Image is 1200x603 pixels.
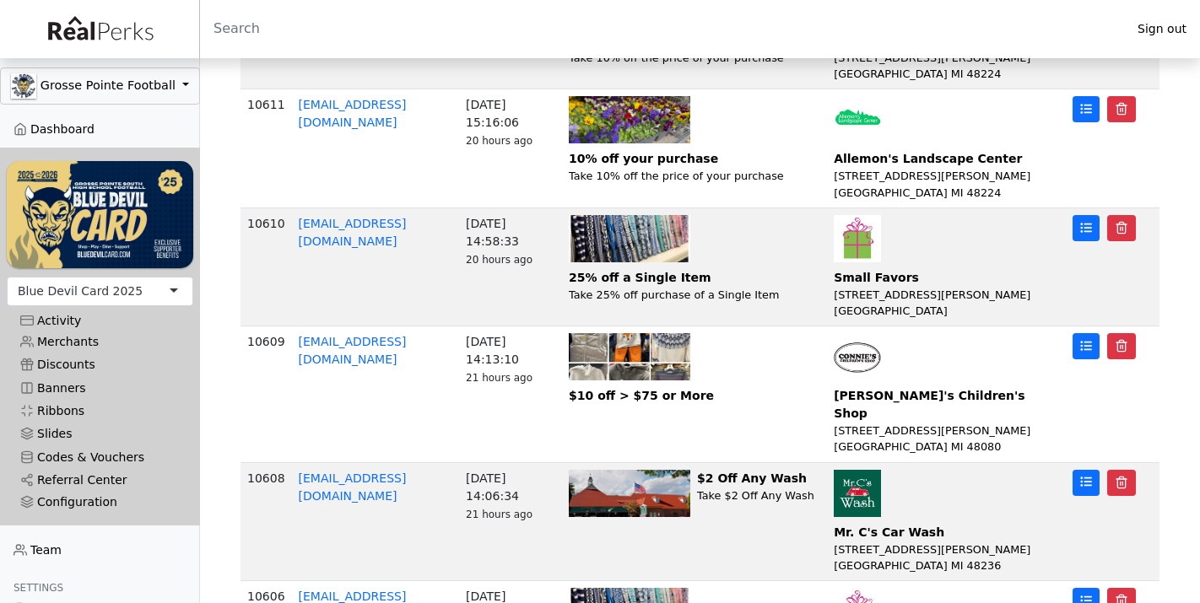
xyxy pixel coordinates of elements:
[299,98,407,129] a: [EMAIL_ADDRESS][DOMAIN_NAME]
[241,208,292,326] td: 10610
[834,333,881,380] img: q6mtfIlzDbxLUtkwUSFu042bUcZTVBAwLozPlUaV.jpg
[241,89,292,207] td: 10611
[569,333,690,380] img: ZtJap3oyDGqIV9AJsu13YPXldWIMu6OYVR0DgxVU.jpg
[18,283,143,300] div: Blue Devil Card 2025
[1124,18,1200,40] a: Sign out
[834,150,1055,168] div: Allemon's Landscape Center
[569,215,820,303] a: 25% off a Single Item Take 25% off purchase of a Single Item
[11,73,36,99] img: GAa1zriJJmkmu1qRtUwg8x1nQwzlKm3DoqW9UgYl.jpg
[7,353,193,376] a: Discounts
[697,470,814,487] div: $2 Off Any Wash
[200,8,1124,49] input: Search
[834,541,1055,573] div: [STREET_ADDRESS][PERSON_NAME] [GEOGRAPHIC_DATA] MI 48236
[569,287,779,303] div: Take 25% off purchase of a Single Item
[834,215,881,262] img: o0yLHjkxAWvdSx1XlfK82CjteCoZXL7TCHOd7q7n.jpg
[7,161,193,267] img: WvZzOez5OCqmO91hHZfJL7W2tJ07LbGMjwPPNJwI.png
[834,287,1055,319] div: [STREET_ADDRESS][PERSON_NAME] [GEOGRAPHIC_DATA]
[569,470,690,517] img: 9L4ddx9MFNkI2DVO1TQtRD8q8YpEdn1OqQV0mEkq.webp
[299,471,407,503] a: [EMAIL_ADDRESS][DOMAIN_NAME]
[834,524,1055,541] div: Mr. C's Car Wash
[569,96,690,143] img: zEsLywALzaEGOsVDWXX917MgDMBt1Tuxki0FZEH6.jpg
[569,168,784,184] div: Take 10% off the price of your purchase
[20,495,180,509] div: Configuration
[569,96,820,184] a: 10% off your purchase Take 10% off the price of your purchase
[834,96,1055,200] a: Allemon's Landscape Center [STREET_ADDRESS][PERSON_NAME] [GEOGRAPHIC_DATA] MI 48224
[834,50,1055,82] div: [STREET_ADDRESS][PERSON_NAME] [GEOGRAPHIC_DATA] MI 48224
[834,470,881,517] img: mbn71QdCyq65Dbkk1VdOjwWP4fNbB7zB8HmzAyIC.jpg
[459,463,562,581] td: [DATE] 14:06:34
[459,208,562,326] td: [DATE] 14:58:33
[569,470,820,524] a: $2 Off Any Wash Take $2 Off Any Wash
[569,150,784,168] div: 10% off your purchase
[466,372,532,384] span: 21 hours ago
[241,326,292,462] td: 10609
[569,333,820,405] a: $10 off > $75 or More
[7,377,193,400] a: Banners
[466,135,532,147] span: 20 hours ago
[834,470,1055,573] a: Mr. C's Car Wash [STREET_ADDRESS][PERSON_NAME] [GEOGRAPHIC_DATA] MI 48236
[20,314,180,328] div: Activity
[834,333,1055,455] a: [PERSON_NAME]'s Children's Shop [STREET_ADDRESS][PERSON_NAME] [GEOGRAPHIC_DATA] MI 48080
[834,168,1055,200] div: [STREET_ADDRESS][PERSON_NAME] [GEOGRAPHIC_DATA] MI 48224
[834,96,881,143] img: W9yWbFpiKq7ph8zlr4yrX0en1ith6LQy3DIcQAiO.jpg
[459,326,562,462] td: [DATE] 14:13:10
[7,423,193,445] a: Slides
[7,469,193,492] a: Referral Center
[466,254,532,266] span: 20 hours ago
[697,487,814,503] div: Take $2 Off Any Wash
[834,215,1055,319] a: Small Favors [STREET_ADDRESS][PERSON_NAME] [GEOGRAPHIC_DATA]
[299,217,407,248] a: [EMAIL_ADDRESS][DOMAIN_NAME]
[299,335,407,366] a: [EMAIL_ADDRESS][DOMAIN_NAME]
[7,446,193,469] a: Codes & Vouchers
[459,89,562,207] td: [DATE] 15:16:06
[7,400,193,423] a: Ribbons
[834,269,1055,287] div: Small Favors
[39,10,160,48] img: real_perks_logo-01.svg
[466,509,532,520] span: 21 hours ago
[834,387,1055,423] div: [PERSON_NAME]'s Children's Shop
[569,215,690,262] img: dEj7TttiwEZ6C2JjZYhC1BwMTh3cfHGauPYqclGH.jpg
[14,582,63,594] span: Settings
[834,423,1055,455] div: [STREET_ADDRESS][PERSON_NAME] [GEOGRAPHIC_DATA] MI 48080
[569,269,779,287] div: 25% off a Single Item
[569,387,714,405] div: $10 off > $75 or More
[241,463,292,581] td: 10608
[7,331,193,353] a: Merchants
